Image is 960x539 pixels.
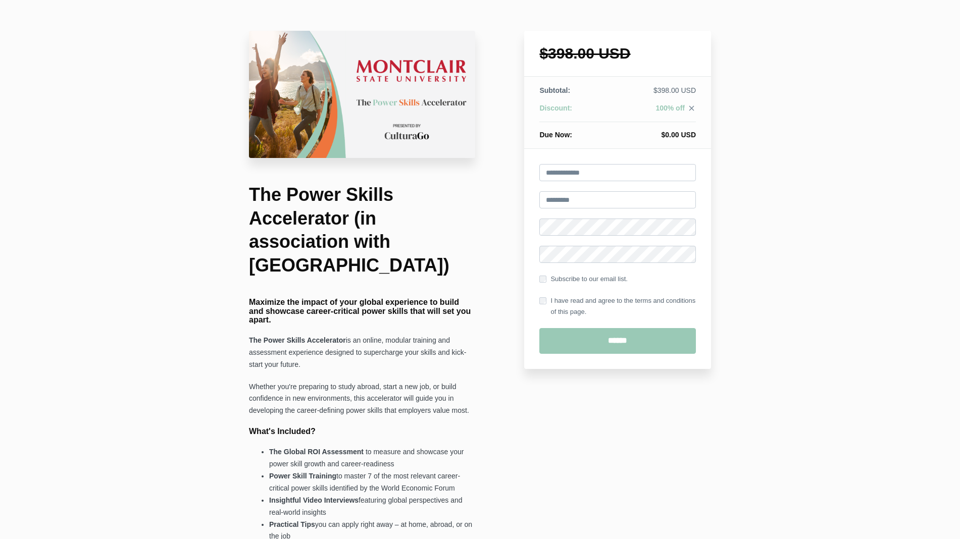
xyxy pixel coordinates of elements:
input: Subscribe to our email list. [539,276,546,283]
span: 100% off [655,104,685,112]
strong: Insightful Video Interviews [269,496,359,504]
p: is an online, modular training and assessment experience designed to supercharge your skills and ... [249,335,475,371]
th: Discount: [539,103,607,122]
a: close [685,104,696,115]
strong: The Power Skills Accelerator [249,336,346,344]
h4: What's Included? [249,427,475,436]
span: $0.00 USD [662,131,696,139]
li: to measure and showcase your power skill growth and career-readiness [269,446,475,470]
i: close [687,104,696,113]
strong: Practical Tips [269,520,315,528]
td: $398.00 USD [608,85,696,103]
p: Whether you're preparing to study abroad, start a new job, or build confidence in new environment... [249,381,475,417]
li: featuring global perspectives and real-world insights [269,495,475,519]
h1: The Power Skills Accelerator (in association with [GEOGRAPHIC_DATA]) [249,183,475,278]
strong: Power Skill Training [269,472,336,480]
label: Subscribe to our email list. [539,274,627,285]
input: I have read and agree to the terms and conditions of this page. [539,297,546,304]
span: Subtotal: [539,86,570,94]
th: Due Now: [539,122,607,140]
img: 22c75da-26a4-67b4-fa6d-d7146dedb322_Montclair.png [249,31,475,158]
strong: The Global ROI Assessment [269,448,364,456]
h1: $398.00 USD [539,46,696,61]
h4: Maximize the impact of your global experience to build and showcase career-critical power skills ... [249,298,475,325]
label: I have read and agree to the terms and conditions of this page. [539,295,696,317]
li: to master 7 of the most relevant career-critical power skills identified by the World Economic Forum [269,470,475,495]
